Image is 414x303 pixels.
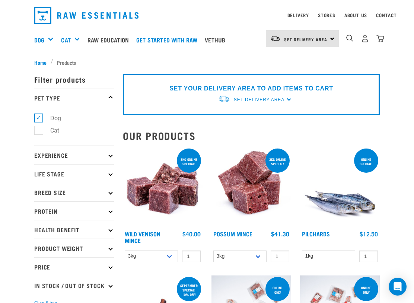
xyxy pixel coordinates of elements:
h2: Our Products [123,130,380,141]
img: van-moving.png [218,95,230,103]
input: 1 [271,251,289,262]
img: home-icon-1@2x.png [346,35,353,42]
img: Four Whole Pilchards [300,147,380,227]
a: Dog [34,35,44,44]
a: Raw Education [86,25,134,55]
nav: breadcrumbs [34,58,380,66]
nav: dropdown navigation [28,4,386,27]
p: Health Benefit [34,220,114,239]
p: Life Stage [34,164,114,183]
a: Wild Venison Mince [125,232,160,242]
span: Set Delivery Area [234,97,284,102]
img: Raw Essentials Logo [34,7,138,24]
a: Stores [318,14,335,16]
div: 3kg online special! [177,154,201,169]
a: Cat [61,35,70,44]
a: Home [34,58,51,66]
span: Home [34,58,47,66]
a: Get started with Raw [134,25,203,55]
label: Cat [38,126,62,135]
div: Online Only [265,282,290,298]
p: Price [34,257,114,276]
input: 1 [182,251,201,262]
div: ONLINE SPECIAL! [354,154,378,169]
a: Vethub [203,25,231,55]
a: Possum Mince [213,232,252,235]
p: Experience [34,146,114,164]
p: In Stock / Out Of Stock [34,276,114,294]
label: Dog [38,114,64,123]
span: Set Delivery Area [284,38,327,41]
a: Pilchards [302,232,330,235]
div: Open Intercom Messenger [389,278,407,296]
p: Product Weight [34,239,114,257]
div: September special! 10% off! [177,280,201,300]
div: $12.50 [360,230,378,237]
a: About Us [344,14,367,16]
input: 1 [359,251,378,262]
div: Online Only [354,282,378,298]
img: Pile Of Cubed Wild Venison Mince For Pets [123,147,203,227]
div: $40.00 [182,230,201,237]
a: Delivery [287,14,309,16]
img: home-icon@2x.png [376,35,384,42]
img: 1102 Possum Mince 01 [211,147,291,227]
div: 3kg online special! [265,154,290,169]
img: van-moving.png [270,35,280,42]
p: Filter products [34,70,114,89]
img: user.png [361,35,369,42]
p: Breed Size [34,183,114,201]
div: $41.30 [271,230,289,237]
p: Pet Type [34,89,114,107]
p: Protein [34,201,114,220]
a: Contact [376,14,397,16]
p: SET YOUR DELIVERY AREA TO ADD ITEMS TO CART [169,84,333,93]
